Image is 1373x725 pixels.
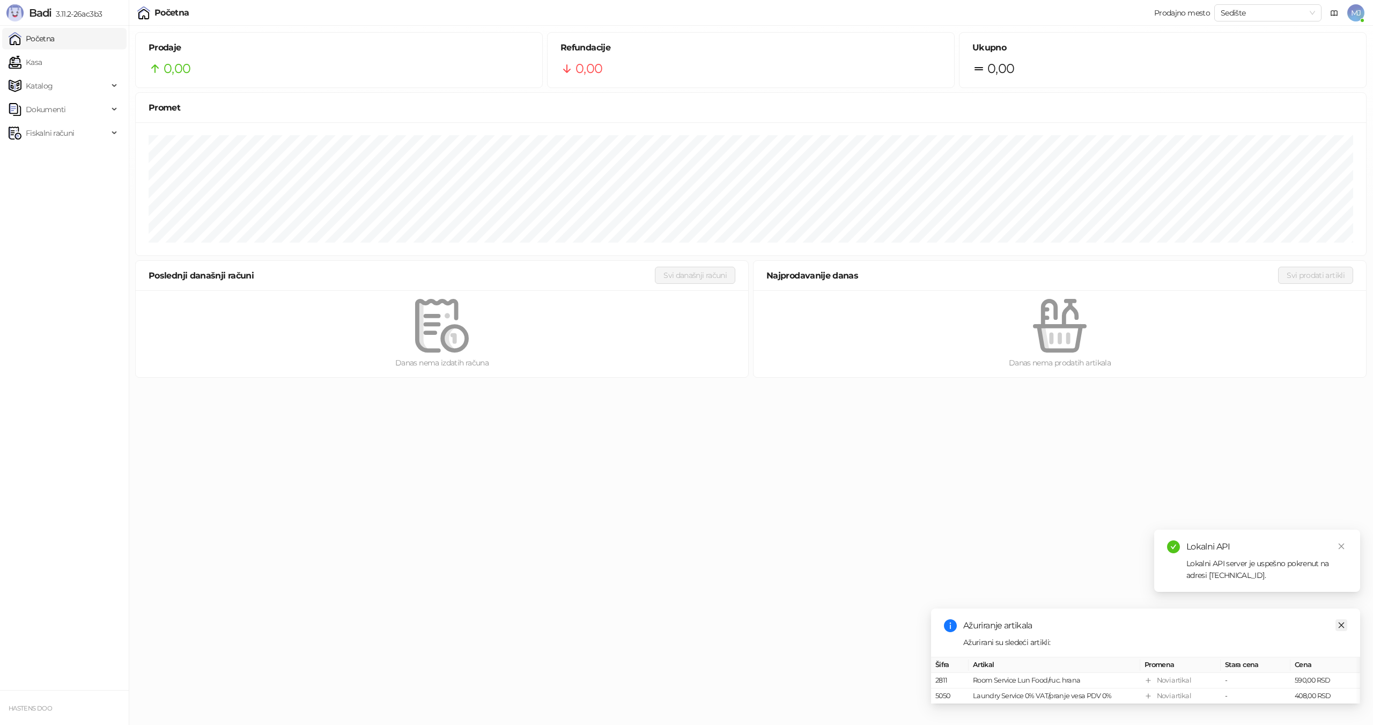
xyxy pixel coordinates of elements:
[987,58,1014,79] span: 0,00
[931,657,969,673] th: Šifra
[1326,4,1343,21] a: Dokumentacija
[766,269,1278,282] div: Najprodavanije danas
[1347,4,1364,21] span: MJ
[1140,657,1221,673] th: Promena
[931,673,969,689] td: 2811
[1186,558,1347,581] div: Lokalni API server je uspešno pokrenut na adresi [TECHNICAL_ID].
[969,657,1140,673] th: Artikal
[1186,540,1347,553] div: Lokalni API
[1221,5,1315,21] span: Sedište
[560,41,941,54] h5: Refundacije
[1335,619,1347,631] a: Close
[149,269,655,282] div: Poslednji današnji računi
[575,58,602,79] span: 0,00
[149,41,529,54] h5: Prodaje
[963,636,1347,648] div: Ažurirani su sledeći artikli:
[1157,691,1191,701] div: Novi artikal
[51,9,102,19] span: 3.11.2-26ac3b3
[164,58,190,79] span: 0,00
[1221,673,1290,689] td: -
[1157,675,1191,686] div: Novi artikal
[153,357,731,369] div: Danas nema izdatih računa
[9,52,42,73] a: Kasa
[969,689,1140,704] td: Laundry Service 0% VAT/pranje vesa PDV 0%
[1221,689,1290,704] td: -
[1154,9,1210,17] div: Prodajno mesto
[9,705,52,712] small: HASTENS DOO
[655,267,735,284] button: Svi današnji računi
[1278,267,1353,284] button: Svi prodati artikli
[26,75,53,97] span: Katalog
[29,6,51,19] span: Badi
[26,122,74,144] span: Fiskalni računi
[1338,543,1345,550] span: close
[1335,540,1347,552] a: Close
[149,101,1353,114] div: Promet
[1338,621,1345,629] span: close
[963,619,1347,632] div: Ažuriranje artikala
[1290,657,1360,673] th: Cena
[1167,540,1180,553] span: check-circle
[972,41,1353,54] h5: Ukupno
[931,689,969,704] td: 5050
[969,673,1140,689] td: Room Service Lun Food/ruc. hrana
[9,28,55,49] a: Početna
[6,4,24,21] img: Logo
[771,357,1349,369] div: Danas nema prodatih artikala
[1290,689,1360,704] td: 408,00 RSD
[1290,673,1360,689] td: 590,00 RSD
[26,99,65,120] span: Dokumenti
[1221,657,1290,673] th: Stara cena
[944,619,957,632] span: info-circle
[154,9,189,17] div: Početna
